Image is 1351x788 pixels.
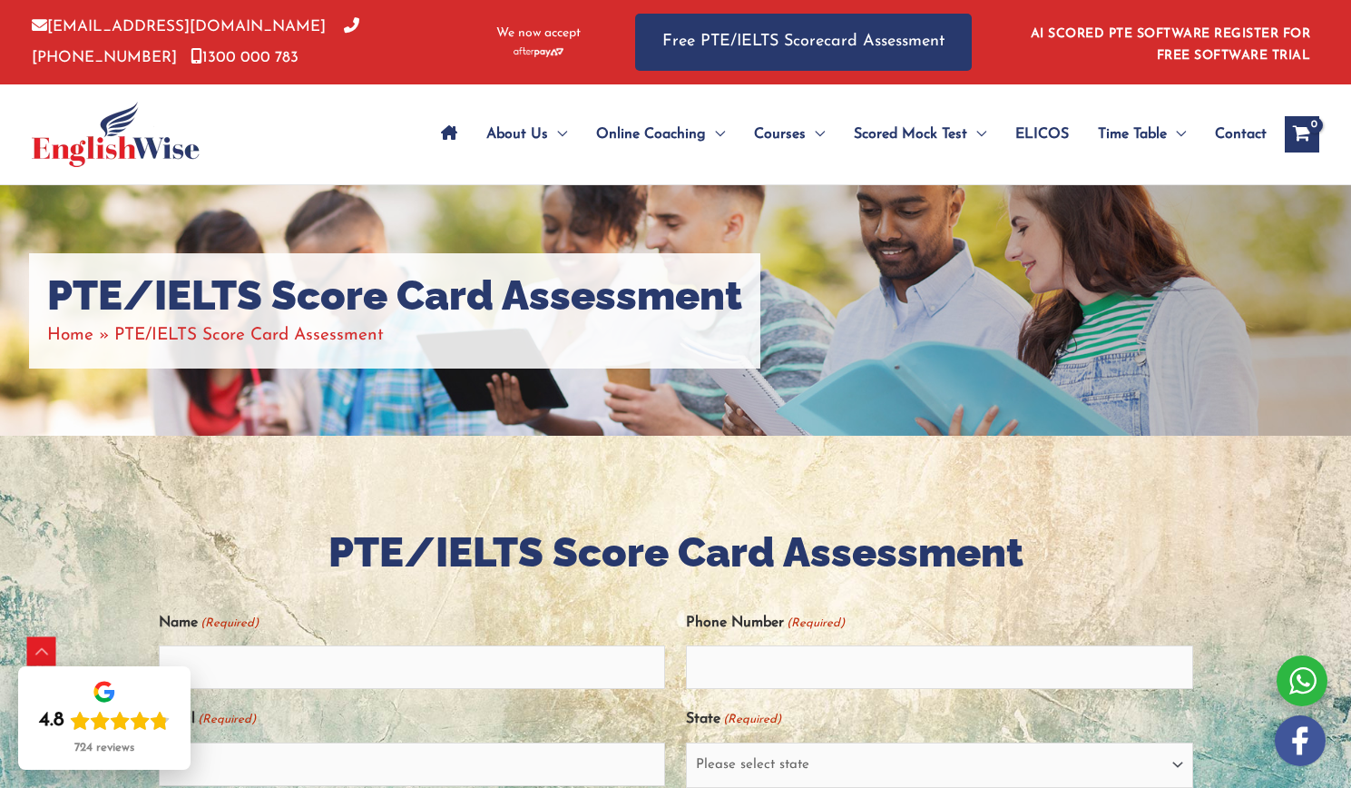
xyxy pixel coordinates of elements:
a: ELICOS [1001,103,1083,166]
a: 1300 000 783 [191,50,299,65]
span: We now accept [496,25,581,43]
span: Menu Toggle [706,103,725,166]
span: Menu Toggle [967,103,986,166]
a: About UsMenu Toggle [472,103,582,166]
h2: PTE/IELTS Score Card Assessment [159,527,1193,580]
a: Online CoachingMenu Toggle [582,103,739,166]
a: AI SCORED PTE SOFTWARE REGISTER FOR FREE SOFTWARE TRIAL [1031,27,1311,63]
img: Afterpay-Logo [514,47,563,57]
div: 724 reviews [74,741,134,755]
span: (Required) [199,608,259,638]
img: white-facebook.png [1275,715,1326,766]
label: Phone Number [686,608,845,638]
a: Free PTE/IELTS Scorecard Assessment [635,14,972,71]
a: Time TableMenu Toggle [1083,103,1200,166]
span: Menu Toggle [548,103,567,166]
span: ELICOS [1015,103,1069,166]
span: Contact [1215,103,1267,166]
a: Home [47,327,93,344]
span: Online Coaching [596,103,706,166]
a: View Shopping Cart, empty [1285,116,1319,153]
a: CoursesMenu Toggle [739,103,839,166]
a: [EMAIL_ADDRESS][DOMAIN_NAME] [32,19,326,34]
span: (Required) [786,608,846,638]
span: (Required) [196,704,256,734]
div: Rating: 4.8 out of 5 [39,708,170,734]
h1: PTE/IELTS Score Card Assessment [47,271,742,320]
img: cropped-ew-logo [32,102,200,167]
span: Menu Toggle [806,103,825,166]
nav: Breadcrumbs [47,320,742,350]
span: PTE/IELTS Score Card Assessment [114,327,384,344]
a: [PHONE_NUMBER] [32,19,359,64]
span: Menu Toggle [1167,103,1186,166]
a: Contact [1200,103,1267,166]
span: Courses [754,103,806,166]
label: State [686,704,781,734]
label: Name [159,608,259,638]
aside: Header Widget 1 [1020,13,1319,72]
span: (Required) [722,704,782,734]
nav: Site Navigation: Main Menu [426,103,1267,166]
label: Email [159,704,256,734]
div: 4.8 [39,708,64,734]
span: About Us [486,103,548,166]
span: Scored Mock Test [854,103,967,166]
a: Scored Mock TestMenu Toggle [839,103,1001,166]
span: Time Table [1098,103,1167,166]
